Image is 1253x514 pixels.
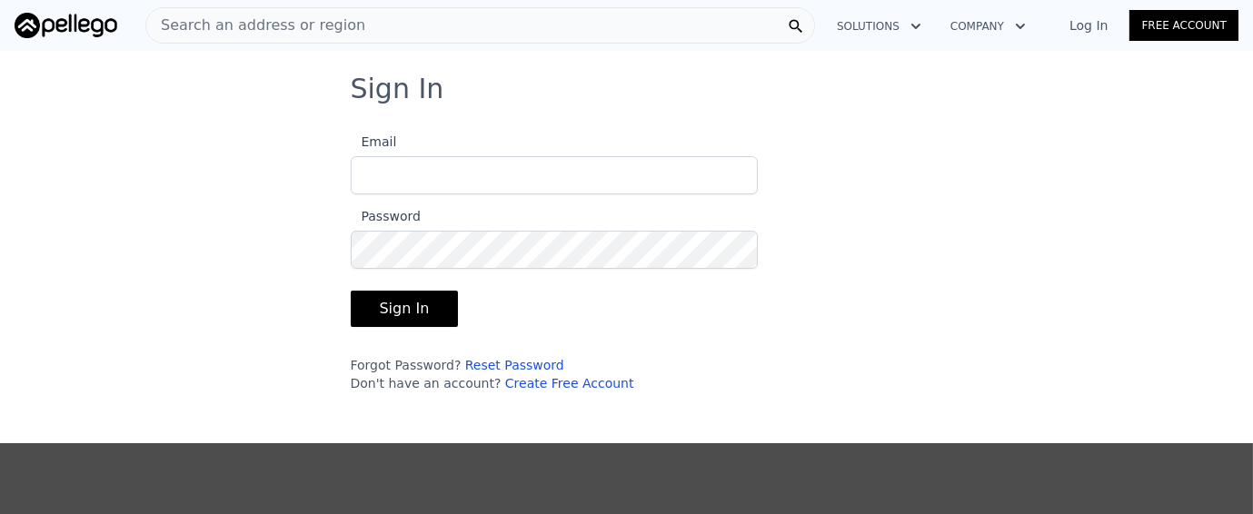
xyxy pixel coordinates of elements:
[351,134,397,149] span: Email
[351,231,758,269] input: Password
[1129,10,1238,41] a: Free Account
[351,73,903,105] h3: Sign In
[465,358,564,372] a: Reset Password
[351,291,459,327] button: Sign In
[15,13,117,38] img: Pellego
[1048,16,1129,35] a: Log In
[351,356,758,392] div: Forgot Password? Don't have an account?
[822,10,936,43] button: Solutions
[936,10,1040,43] button: Company
[351,156,758,194] input: Email
[351,209,421,223] span: Password
[505,376,634,390] a: Create Free Account
[146,15,365,36] span: Search an address or region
